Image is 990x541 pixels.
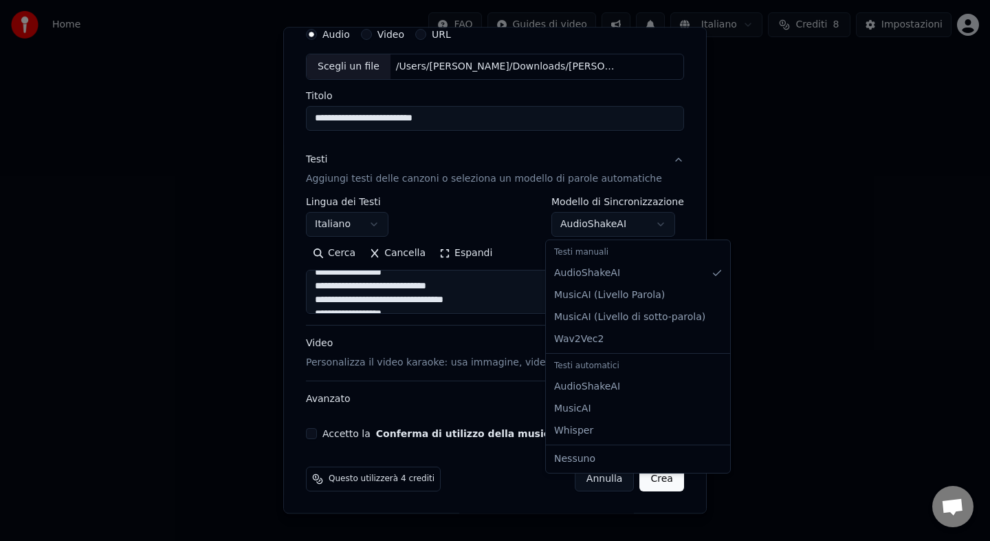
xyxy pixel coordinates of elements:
span: MusicAI ( Livello di sotto-parola ) [554,310,705,324]
span: MusicAI [554,402,591,416]
span: AudioShakeAI [554,380,620,394]
div: Testi manuali [549,243,727,262]
span: AudioShakeAI [554,266,620,280]
span: MusicAI ( Livello Parola ) [554,288,665,302]
span: Nessuno [554,452,595,466]
span: Wav2Vec2 [554,332,604,346]
span: Whisper [554,424,593,438]
div: Testi automatici [549,357,727,376]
